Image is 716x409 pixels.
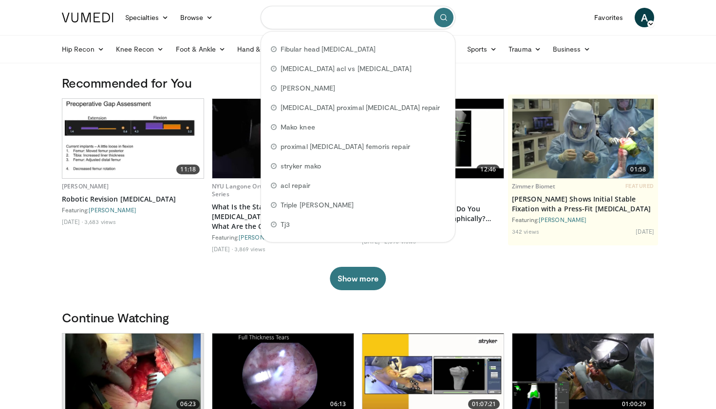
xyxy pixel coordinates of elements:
[281,122,315,132] span: Mako knee
[62,182,109,190] a: [PERSON_NAME]
[635,8,654,27] a: A
[512,99,654,178] a: 01:58
[231,39,294,59] a: Hand & Wrist
[62,13,113,22] img: VuMedi Logo
[62,99,204,178] img: 7999a5ed-84b7-467d-a588-43d4022306cb.620x360_q85_upscale.jpg
[174,8,219,27] a: Browse
[512,194,654,214] a: [PERSON_NAME] Shows Initial Stable Fixation with a Press-Fit [MEDICAL_DATA]
[626,165,650,174] span: 01:58
[281,200,354,210] span: Triple [PERSON_NAME]
[281,44,376,54] span: Fibular head [MEDICAL_DATA]
[62,218,83,225] li: [DATE]
[110,39,170,59] a: Knee Recon
[212,99,354,178] a: 16:10
[62,310,654,325] h3: Continue Watching
[547,39,597,59] a: Business
[539,216,586,223] a: [PERSON_NAME]
[212,245,233,253] li: [DATE]
[170,39,232,59] a: Foot & Ankle
[62,194,204,204] a: Robotic Revision [MEDICAL_DATA]
[512,182,556,190] a: Zimmer Biomet
[512,227,539,235] li: 342 views
[176,165,200,174] span: 11:18
[119,8,174,27] a: Specialties
[62,206,204,214] div: Featuring:
[476,165,500,174] span: 12:46
[281,64,412,74] span: [MEDICAL_DATA] acl vs [MEDICAL_DATA]
[330,267,386,290] button: Show more
[176,399,200,409] span: 06:23
[212,99,354,178] img: fcd60be4-82dd-48f8-9600-e12ed7caa5a9.620x360_q85_upscale.jpg
[281,83,335,93] span: [PERSON_NAME]
[281,142,410,151] span: proximal [MEDICAL_DATA] femoris repair
[281,220,290,229] span: Tj3
[62,75,654,91] h3: Recommended for You
[636,227,654,235] li: [DATE]
[234,245,265,253] li: 3,869 views
[326,399,350,409] span: 06:13
[281,103,440,112] span: [MEDICAL_DATA] proximal [MEDICAL_DATA] repair
[588,8,629,27] a: Favorites
[468,399,500,409] span: 01:07:21
[261,6,455,29] input: Search topics, interventions
[512,99,654,178] img: 6bc46ad6-b634-4876-a934-24d4e08d5fac.620x360_q85_upscale.jpg
[212,202,354,231] a: What Is the Status of Hip and [MEDICAL_DATA] Technology [DATE]? What Are the Clinical Benefits?
[239,234,286,241] a: [PERSON_NAME]
[512,216,654,223] div: Featuring:
[56,39,110,59] a: Hip Recon
[62,99,204,178] a: 11:18
[461,39,503,59] a: Sports
[625,183,654,189] span: FEATURED
[503,39,547,59] a: Trauma
[89,206,136,213] a: [PERSON_NAME]
[281,181,310,190] span: acl repair
[618,399,650,409] span: 01:00:29
[281,161,321,171] span: stryker mako
[212,233,354,241] div: Featuring:
[84,218,116,225] li: 3,683 views
[212,182,310,198] a: NYU Langone Orthopedic Webinar Series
